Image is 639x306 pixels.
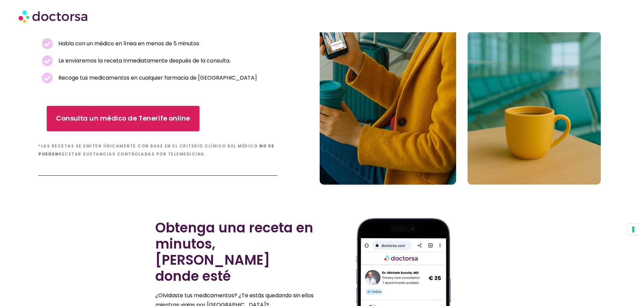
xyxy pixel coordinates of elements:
[38,143,274,157] font: No se pueden
[56,114,190,123] font: Consulta un médico de Tenerife online
[59,151,206,157] font: recetar sustancias controladas por telemedicina.
[47,106,200,131] a: Consulta un médico de Tenerife online
[58,40,199,47] font: Habla con un médico en línea en menos de 5 minutos
[58,74,257,82] font: Recoge tus medicamentos en cualquier farmacia de [GEOGRAPHIC_DATA]
[155,218,313,286] font: Obtenga una receta en minutos, [PERSON_NAME] donde esté
[38,143,259,149] font: *Las recetas se emiten únicamente con base en el criterio clínico del médico.
[628,224,639,235] button: Sus preferencias de consentimiento para las tecnologías de seguimiento
[58,57,230,64] font: Le enviaremos la receta inmediatamente después de la consulta.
